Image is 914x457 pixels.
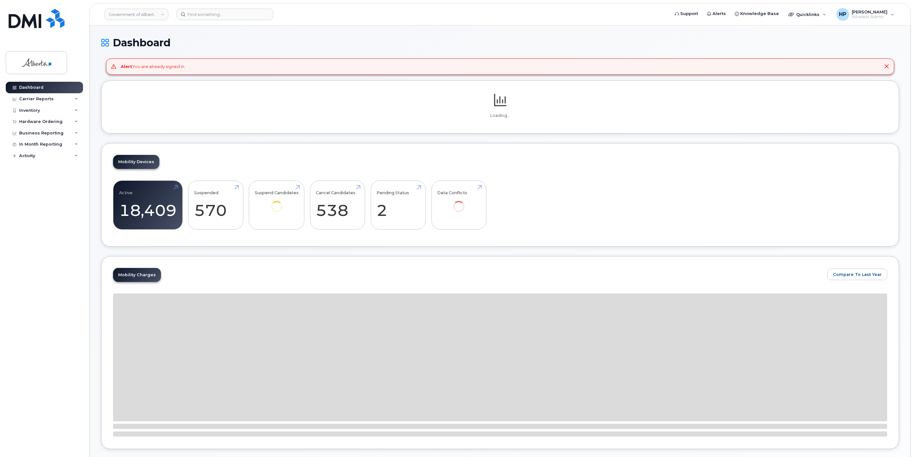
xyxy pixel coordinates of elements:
a: Cancel Candidates 538 [316,184,359,226]
a: Active 18,409 [119,184,177,226]
a: Mobility Charges [113,268,161,282]
span: Compare To Last Year [833,271,882,278]
a: Mobility Devices [113,155,159,169]
div: You are already signed in. [121,64,185,70]
a: Pending Status 2 [377,184,420,226]
a: Data Conflicts [437,184,480,221]
a: Suspended 570 [194,184,237,226]
p: Loading... [113,113,887,118]
h1: Dashboard [101,37,899,48]
button: Compare To Last Year [827,269,887,280]
strong: Alert [121,64,132,69]
a: Suspend Candidates [255,184,299,221]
